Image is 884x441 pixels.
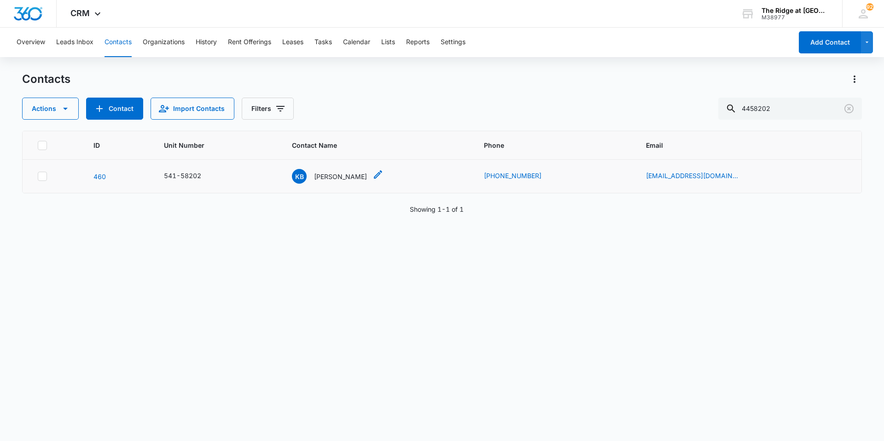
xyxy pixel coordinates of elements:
div: notifications count [866,3,873,11]
div: account name [762,7,829,14]
span: Unit Number [164,140,270,150]
button: Leads Inbox [56,28,93,57]
button: Leases [282,28,303,57]
div: 541-58202 [164,171,201,180]
div: Email - nursekim70@yahoo.com - Select to Edit Field [646,171,755,182]
button: Organizations [143,28,185,57]
button: Calendar [343,28,370,57]
div: Unit Number - 541-58202 - Select to Edit Field [164,171,218,182]
button: Lists [381,28,395,57]
button: Clear [842,101,856,116]
button: Settings [441,28,465,57]
p: Showing 1-1 of 1 [410,204,464,214]
h1: Contacts [22,72,70,86]
button: Add Contact [799,31,861,53]
button: Reports [406,28,430,57]
button: Add Contact [86,98,143,120]
span: CRM [70,8,90,18]
div: Contact Name - Kimberly Baldwin - Select to Edit Field [292,169,384,184]
button: Overview [17,28,45,57]
span: Email [646,140,833,150]
div: Phone - (970) 599-8003 - Select to Edit Field [484,171,558,182]
button: Import Contacts [151,98,234,120]
button: Actions [847,72,862,87]
button: Rent Offerings [228,28,271,57]
button: History [196,28,217,57]
a: [PHONE_NUMBER] [484,171,541,180]
span: ID [93,140,128,150]
span: Contact Name [292,140,448,150]
a: Navigate to contact details page for Kimberly Baldwin [93,173,106,180]
div: account id [762,14,829,21]
a: [EMAIL_ADDRESS][DOMAIN_NAME] [646,171,738,180]
span: 92 [866,3,873,11]
span: Phone [484,140,611,150]
button: Filters [242,98,294,120]
button: Tasks [314,28,332,57]
button: Actions [22,98,79,120]
input: Search Contacts [718,98,862,120]
p: [PERSON_NAME] [314,172,367,181]
button: Contacts [105,28,132,57]
span: KB [292,169,307,184]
